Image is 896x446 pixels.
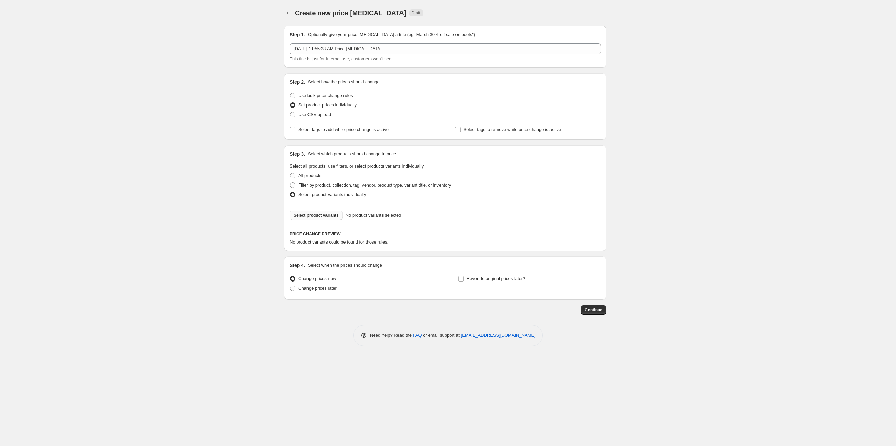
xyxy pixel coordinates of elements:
[284,8,294,18] button: Price change jobs
[298,112,331,117] span: Use CSV upload
[290,151,305,157] h2: Step 3.
[298,286,337,291] span: Change prices later
[294,213,339,218] span: Select product variants
[346,212,402,219] span: No product variants selected
[298,127,389,132] span: Select tags to add while price change is active
[298,173,321,178] span: All products
[290,43,601,54] input: 30% off holiday sale
[464,127,561,132] span: Select tags to remove while price change is active
[298,276,336,281] span: Change prices now
[585,307,602,313] span: Continue
[290,231,601,237] h6: PRICE CHANGE PREVIEW
[290,239,388,245] span: No product variants could be found for those rules.
[422,333,461,338] span: or email support at
[290,211,343,220] button: Select product variants
[413,333,422,338] a: FAQ
[290,262,305,269] h2: Step 4.
[298,93,353,98] span: Use bulk price change rules
[298,102,357,108] span: Set product prices individually
[290,31,305,38] h2: Step 1.
[298,182,451,188] span: Filter by product, collection, tag, vendor, product type, variant title, or inventory
[581,305,606,315] button: Continue
[290,163,424,169] span: Select all products, use filters, or select products variants individually
[308,262,382,269] p: Select when the prices should change
[308,151,396,157] p: Select which products should change in price
[295,9,406,17] span: Create new price [MEDICAL_DATA]
[308,79,380,85] p: Select how the prices should change
[461,333,536,338] a: [EMAIL_ADDRESS][DOMAIN_NAME]
[290,79,305,85] h2: Step 2.
[467,276,525,281] span: Revert to original prices later?
[370,333,413,338] span: Need help? Read the
[290,56,395,61] span: This title is just for internal use, customers won't see it
[412,10,421,16] span: Draft
[298,192,366,197] span: Select product variants individually
[308,31,475,38] p: Optionally give your price [MEDICAL_DATA] a title (eg "March 30% off sale on boots")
